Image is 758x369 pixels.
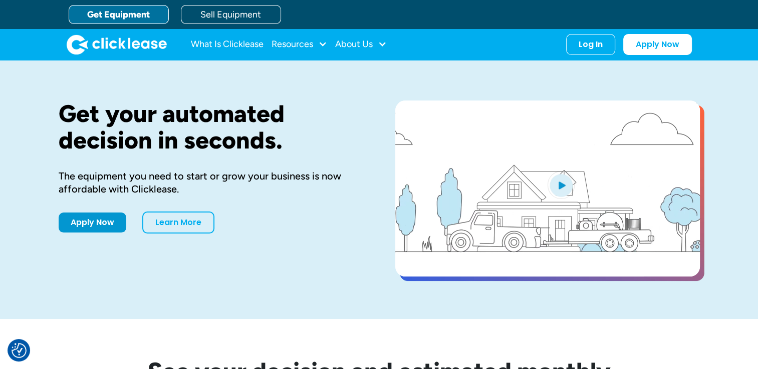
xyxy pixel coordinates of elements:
[12,343,27,358] button: Consent Preferences
[12,343,27,358] img: Revisit consent button
[335,34,387,54] div: About Us
[623,34,692,55] a: Apply Now
[579,39,603,49] div: Log In
[59,212,126,232] a: Apply Now
[191,34,264,54] a: What Is Clicklease
[67,34,167,54] a: home
[272,34,327,54] div: Resources
[67,34,167,54] img: Clicklease logo
[181,5,281,24] a: Sell Equipment
[69,5,169,24] a: Get Equipment
[59,100,363,153] h1: Get your automated decision in seconds.
[142,211,214,233] a: Learn More
[548,171,575,199] img: Blue play button logo on a light blue circular background
[59,169,363,195] div: The equipment you need to start or grow your business is now affordable with Clicklease.
[395,100,700,276] a: open lightbox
